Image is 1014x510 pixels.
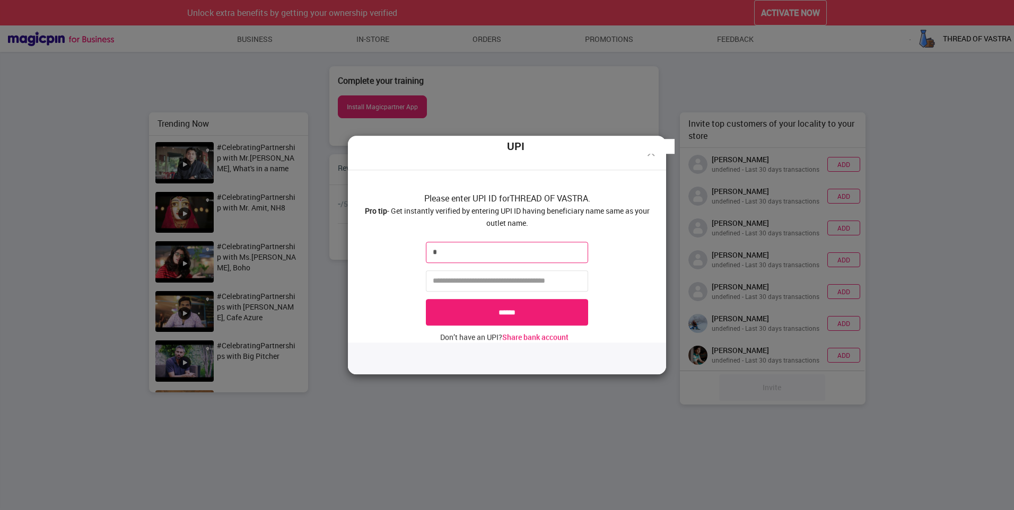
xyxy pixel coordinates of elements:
[365,206,387,216] span: Pro tip
[365,206,650,228] span: - Get instantly verified by entering UPI ID having beneficiary name same as your outlet name.
[502,332,569,342] span: Share bank account
[440,332,569,342] span: Don’t have an UPI?
[507,139,525,154] span: UPI
[365,192,650,237] span: Please enter UPI ID for THREAD OF VASTRA .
